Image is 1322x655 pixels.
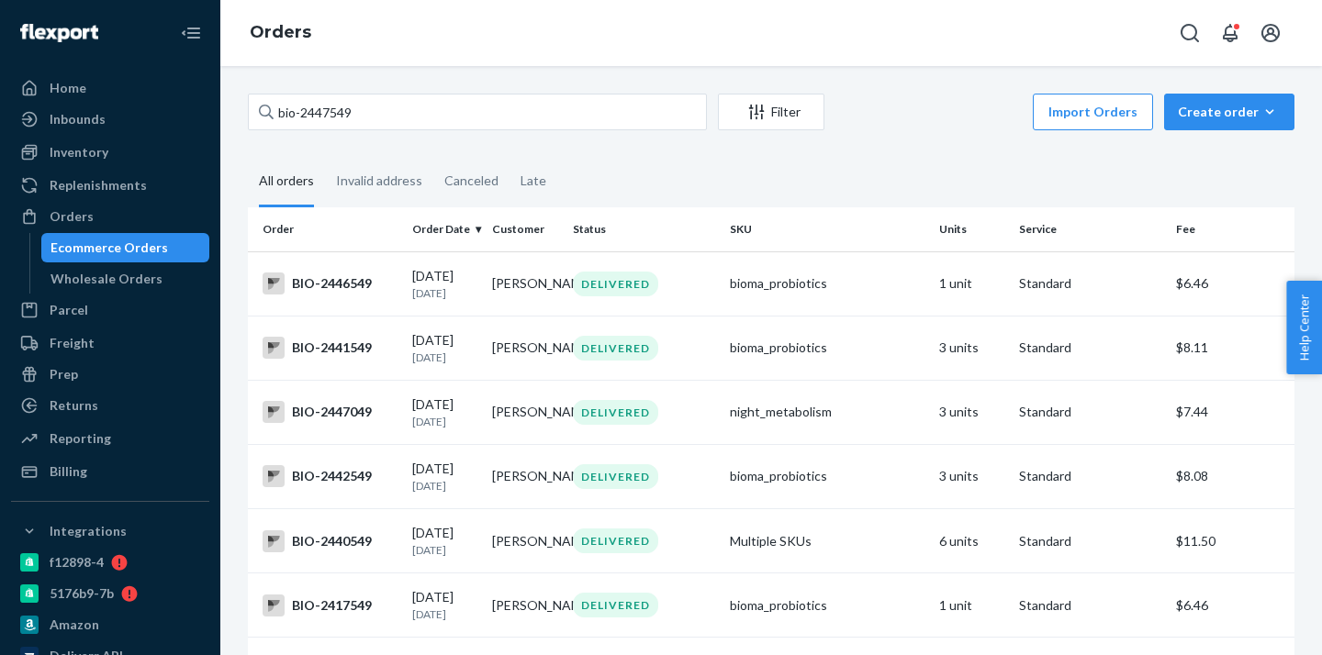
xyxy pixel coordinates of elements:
[932,380,1012,444] td: 3 units
[1012,207,1169,251] th: Service
[336,157,422,205] div: Invalid address
[11,295,209,325] a: Parcel
[11,610,209,639] a: Amazon
[11,548,209,577] a: f12898-4
[50,522,127,540] div: Integrations
[50,207,94,226] div: Orders
[932,316,1012,380] td: 3 units
[412,331,477,365] div: [DATE]
[259,157,314,207] div: All orders
[11,391,209,420] a: Returns
[1212,15,1249,51] button: Open notifications
[250,22,311,42] a: Orders
[41,233,210,262] a: Ecommerce Orders
[719,103,823,121] div: Filter
[573,336,658,361] div: DELIVERED
[1178,103,1281,121] div: Create order
[263,272,398,294] div: BIO-2446549
[263,401,398,423] div: BIO-2447049
[932,509,1012,573] td: 6 units
[1169,251,1294,316] td: $6.46
[573,400,658,425] div: DELIVERED
[1019,467,1161,485] p: Standard
[723,207,932,251] th: SKU
[1169,316,1294,380] td: $8.11
[1019,339,1161,357] p: Standard
[173,15,209,51] button: Close Navigation
[1169,509,1294,573] td: $11.50
[412,588,477,622] div: [DATE]
[1164,94,1294,130] button: Create order
[412,524,477,558] div: [DATE]
[11,579,209,608] a: 5176b9-7b
[492,221,557,237] div: Customer
[50,429,111,448] div: Reporting
[50,176,147,194] div: Replenishments
[1019,532,1161,550] p: Standard
[1019,596,1161,615] p: Standard
[566,207,723,251] th: Status
[485,380,565,444] td: [PERSON_NAME]
[1169,573,1294,638] td: $6.46
[1252,15,1289,51] button: Open account menu
[11,105,209,134] a: Inbounds
[573,272,658,296] div: DELIVERED
[1019,274,1161,293] p: Standard
[50,79,86,97] div: Home
[412,350,477,365] p: [DATE]
[444,157,499,205] div: Canceled
[50,396,98,415] div: Returns
[11,360,209,389] a: Prep
[485,316,565,380] td: [PERSON_NAME]
[412,460,477,494] div: [DATE]
[263,594,398,616] div: BIO-2417549
[263,337,398,359] div: BIO-2441549
[932,251,1012,316] td: 1 unit
[1033,94,1153,130] button: Import Orders
[50,553,104,572] div: f12898-4
[50,616,99,634] div: Amazon
[11,171,209,200] a: Replenishments
[20,24,98,42] img: Flexport logo
[11,328,209,358] a: Freight
[730,274,924,293] div: bioma_probiotics
[412,395,477,429] div: [DATE]
[1171,15,1208,51] button: Open Search Box
[50,110,106,128] div: Inbounds
[412,606,477,622] p: [DATE]
[412,267,477,301] div: [DATE]
[573,464,658,489] div: DELIVERED
[723,509,932,573] td: Multiple SKUs
[932,573,1012,638] td: 1 unit
[11,516,209,546] button: Integrations
[50,301,88,319] div: Parcel
[11,73,209,103] a: Home
[730,403,924,421] div: night_metabolism
[485,509,565,573] td: [PERSON_NAME]
[932,444,1012,508] td: 3 units
[521,157,546,205] div: Late
[11,138,209,167] a: Inventory
[1286,281,1322,374] button: Help Center
[1019,403,1161,421] p: Standard
[1169,207,1294,251] th: Fee
[1169,380,1294,444] td: $7.44
[485,444,565,508] td: [PERSON_NAME]
[50,462,87,481] div: Billing
[50,584,114,603] div: 5176b9-7b
[263,465,398,487] div: BIO-2442549
[11,457,209,486] a: Billing
[412,542,477,558] p: [DATE]
[573,528,658,553] div: DELIVERED
[11,202,209,231] a: Orders
[412,478,477,494] p: [DATE]
[248,94,707,130] input: Search orders
[50,143,108,161] div: Inventory
[485,251,565,316] td: [PERSON_NAME]
[50,334,95,352] div: Freight
[573,593,658,617] div: DELIVERED
[263,530,398,552] div: BIO-2440549
[932,207,1012,251] th: Units
[248,207,405,251] th: Order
